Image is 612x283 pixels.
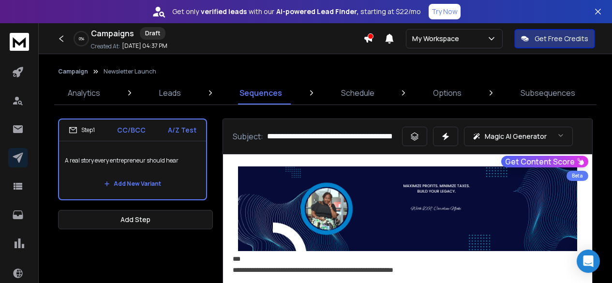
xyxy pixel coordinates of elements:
[335,81,380,104] a: Schedule
[168,125,196,135] p: A/Z Test
[501,156,588,167] button: Get Content Score
[577,250,600,273] div: Open Intercom Messenger
[433,87,462,99] p: Options
[140,27,165,40] div: Draft
[91,28,134,39] h1: Campaigns
[10,33,29,51] img: logo
[521,87,575,99] p: Subsequences
[104,68,156,75] p: Newsletter Launch
[515,81,581,104] a: Subsequences
[514,29,595,48] button: Get Free Credits
[234,81,288,104] a: Sequences
[464,127,573,146] button: Magic AI Generator
[58,119,207,200] li: Step1CC/BCCA/Z TestA real story every entrepreneur should hearAdd New Variant
[485,132,547,141] p: Magic AI Generator
[233,131,263,142] p: Subject:
[58,68,88,75] button: Campaign
[96,174,169,194] button: Add New Variant
[58,210,213,229] button: Add Step
[159,87,181,99] p: Leads
[122,42,167,50] p: [DATE] 04:37 PM
[201,7,247,16] strong: verified leads
[427,81,467,104] a: Options
[91,43,120,50] p: Created At:
[429,4,461,19] button: Try Now
[341,87,374,99] p: Schedule
[172,7,421,16] p: Get only with our starting at $22/mo
[567,171,588,181] div: Beta
[535,34,588,44] p: Get Free Credits
[412,34,463,44] p: My Workspace
[79,36,84,42] p: 0 %
[117,125,146,135] p: CC/BCC
[153,81,187,104] a: Leads
[62,81,106,104] a: Analytics
[276,7,358,16] strong: AI-powered Lead Finder,
[239,87,282,99] p: Sequences
[69,126,95,134] div: Step 1
[432,7,458,16] p: Try Now
[65,147,200,174] p: A real story every entrepreneur should hear
[68,87,100,99] p: Analytics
